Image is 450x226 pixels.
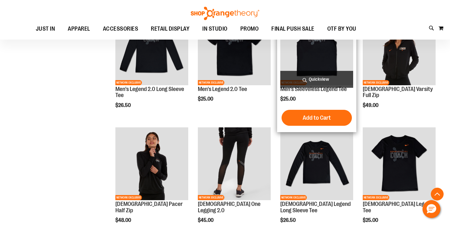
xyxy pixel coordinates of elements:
[271,22,314,36] span: FINAL PUSH SALE
[280,217,297,223] span: $26.50
[115,80,142,85] span: NETWORK EXCLUSIVE
[280,71,353,88] a: Quickview
[321,22,363,36] a: OTF BY YOU
[115,201,183,214] a: [DEMOGRAPHIC_DATA] Pacer Half Zip
[363,12,436,85] img: OTF Ladies Coach FA23 Varsity Full Zip - Black primary image
[195,9,274,118] div: product
[115,12,188,85] img: OTF Mens Coach FA23 Legend 2.0 LS Tee - Black primary image
[97,22,145,36] a: ACCESSORIES
[280,127,353,200] img: OTF Ladies Coach FA23 Legend LS Tee - Black primary image
[198,201,260,214] a: [DEMOGRAPHIC_DATA] One Legging 2.0
[277,9,356,132] div: product
[196,22,234,36] a: IN STUDIO
[198,96,214,102] span: $25.00
[198,80,224,85] span: NETWORK EXCLUSIVE
[280,195,307,200] span: NETWORK EXCLUSIVE
[198,12,271,85] img: OTF Mens Coach FA23 Legend 2.0 SS Tee - Black primary image
[115,127,188,201] a: OTF Ladies Coach FA23 Pacer Half Zip - Black primary imageNETWORK EXCLUSIVE
[360,9,439,124] div: product
[68,22,90,36] span: APPAREL
[115,86,184,99] a: Men's Legend 2.0 Long Sleeve Tee
[115,217,132,223] span: $48.00
[36,22,55,36] span: JUST IN
[363,201,433,214] a: [DEMOGRAPHIC_DATA] Legend Tee
[280,201,351,214] a: [DEMOGRAPHIC_DATA] Legend Long Sleeve Tee
[112,9,191,124] div: product
[198,195,224,200] span: NETWORK EXCLUSIVE
[363,86,433,99] a: [DEMOGRAPHIC_DATA] Varsity Full Zip
[115,127,188,200] img: OTF Ladies Coach FA23 Pacer Half Zip - Black primary image
[363,195,389,200] span: NETWORK EXCLUSIVE
[280,12,353,86] a: OTF Mens Coach FA23 Legend Sleeveless Tee - Black primary imageNETWORK EXCLUSIVE
[363,12,436,86] a: OTF Ladies Coach FA23 Varsity Full Zip - Black primary imageNETWORK EXCLUSIVE
[115,12,188,86] a: OTF Mens Coach FA23 Legend 2.0 LS Tee - Black primary imageNETWORK EXCLUSIVE
[61,22,97,36] a: APPAREL
[280,96,297,102] span: $25.00
[280,127,353,201] a: OTF Ladies Coach FA23 Legend LS Tee - Black primary imageNETWORK EXCLUSIVE
[234,22,265,36] a: PROMO
[423,200,440,218] button: Hello, have a question? Let’s chat.
[198,127,271,201] a: OTF Ladies Coach FA23 One Legging 2.0 - Black primary imageNETWORK EXCLUSIVE
[198,217,214,223] span: $45.00
[198,12,271,86] a: OTF Mens Coach FA23 Legend 2.0 SS Tee - Black primary imageNETWORK EXCLUSIVE
[144,22,196,36] a: RETAIL DISPLAY
[115,102,132,108] span: $26.50
[363,80,389,85] span: NETWORK EXCLUSIVE
[280,86,347,92] a: Men's Sleeveless Legend Tee
[265,22,321,36] a: FINAL PUSH SALE
[431,188,444,200] button: Back To Top
[363,127,436,201] a: OTF Ladies Coach FA23 Legend SS Tee - Black primary imageNETWORK EXCLUSIVE
[363,102,379,108] span: $49.00
[240,22,259,36] span: PROMO
[303,114,331,121] span: Add to Cart
[327,22,356,36] span: OTF BY YOU
[363,217,379,223] span: $25.00
[190,7,260,20] img: Shop Orangetheory
[282,110,352,126] button: Add to Cart
[151,22,190,36] span: RETAIL DISPLAY
[202,22,228,36] span: IN STUDIO
[198,86,247,92] a: Men's Legend 2.0 Tee
[29,22,62,36] a: JUST IN
[103,22,138,36] span: ACCESSORIES
[363,127,436,200] img: OTF Ladies Coach FA23 Legend SS Tee - Black primary image
[198,127,271,200] img: OTF Ladies Coach FA23 One Legging 2.0 - Black primary image
[280,12,353,85] img: OTF Mens Coach FA23 Legend Sleeveless Tee - Black primary image
[115,195,142,200] span: NETWORK EXCLUSIVE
